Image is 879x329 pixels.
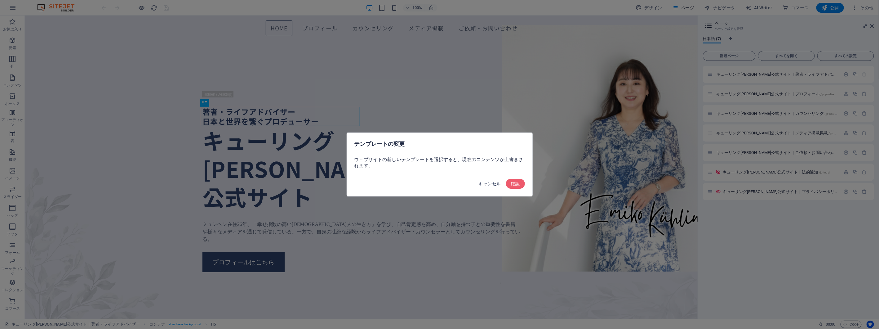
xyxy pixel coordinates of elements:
[506,179,525,189] button: 確認
[511,181,520,186] span: 確認
[476,179,504,189] button: キャンセル
[354,140,525,148] h2: テンプレートの変更
[479,181,501,186] span: キャンセル
[354,156,525,169] p: ウェブサイトの新しいテンプレートを選択すると、現在のコンテンツが上書きされます。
